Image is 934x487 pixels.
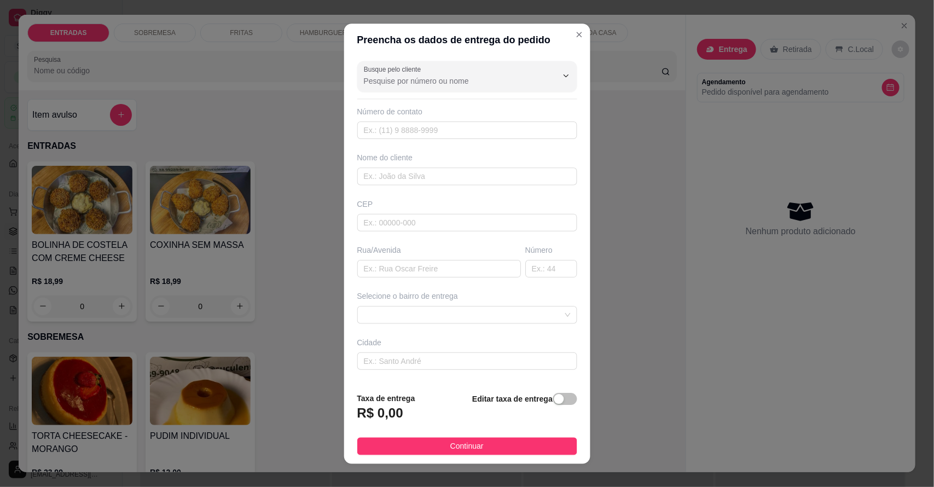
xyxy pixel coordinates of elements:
[357,106,577,117] div: Número de contato
[357,198,577,209] div: CEP
[357,152,577,163] div: Nome do cliente
[357,437,577,455] button: Continuar
[357,352,577,369] input: Ex.: Santo André
[357,167,577,185] input: Ex.: João da Silva
[357,260,521,277] input: Ex.: Rua Oscar Freire
[557,67,575,84] button: Show suggestions
[525,260,577,277] input: Ex.: 44
[357,245,521,256] div: Rua/Avenida
[364,75,539,86] input: Busque pelo cliente
[472,395,553,403] strong: Editar taxa de entrega
[357,121,577,139] input: Ex.: (11) 9 8888-9999
[570,26,588,43] button: Close
[357,404,403,422] h3: R$ 0,00
[357,213,577,231] input: Ex.: 00000-000
[357,337,577,347] div: Cidade
[450,440,484,452] span: Continuar
[357,291,577,302] div: Selecione o bairro de entrega
[344,24,590,56] header: Preencha os dados de entrega do pedido
[525,245,577,256] div: Número
[357,394,415,403] strong: Taxa de entrega
[364,65,425,74] label: Busque pelo cliente
[357,383,577,394] div: Complemento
